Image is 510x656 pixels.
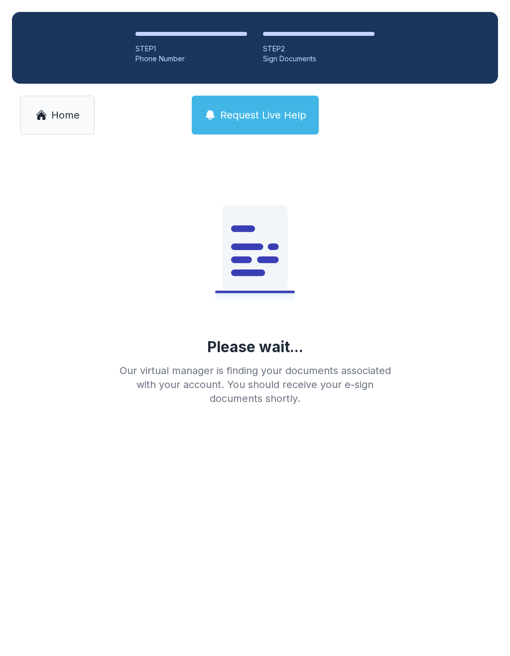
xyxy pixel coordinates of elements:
div: STEP 1 [135,44,247,54]
div: Please wait... [207,338,303,356]
span: Home [51,108,80,122]
span: Request Live Help [220,108,306,122]
div: Phone Number [135,54,247,64]
div: STEP 2 [263,44,375,54]
div: Our virtual manager is finding your documents associated with your account. You should receive yo... [112,364,398,405]
div: Sign Documents [263,54,375,64]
